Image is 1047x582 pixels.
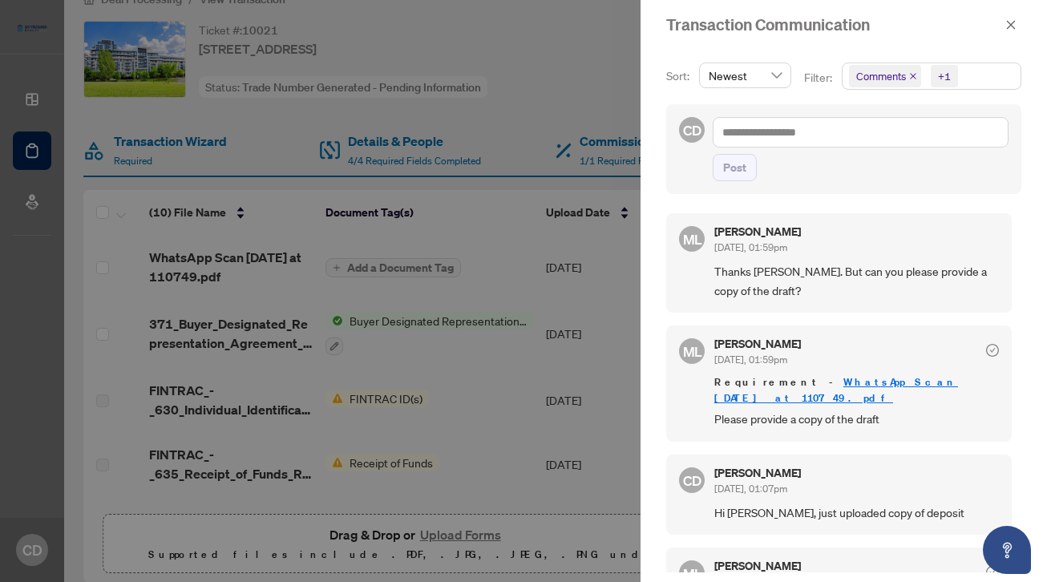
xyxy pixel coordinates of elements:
[682,469,701,491] span: CD
[938,68,951,84] div: +1
[849,65,921,87] span: Comments
[682,119,701,141] span: CD
[856,68,906,84] span: Comments
[682,341,701,362] span: ML
[986,566,999,579] span: check-circle
[714,410,999,428] span: Please provide a copy of the draft
[714,467,801,479] h5: [PERSON_NAME]
[714,241,787,253] span: [DATE], 01:59pm
[666,13,1001,37] div: Transaction Communication
[713,154,757,181] button: Post
[986,344,999,357] span: check-circle
[714,226,801,237] h5: [PERSON_NAME]
[1005,19,1017,30] span: close
[714,354,787,366] span: [DATE], 01:59pm
[804,69,835,87] p: Filter:
[909,72,917,80] span: close
[714,374,999,406] span: Requirement -
[714,483,787,495] span: [DATE], 01:07pm
[682,228,701,250] span: ML
[709,63,782,87] span: Newest
[666,67,693,85] p: Sort:
[714,560,801,572] h5: [PERSON_NAME]
[983,526,1031,574] button: Open asap
[714,338,801,350] h5: [PERSON_NAME]
[714,262,999,300] span: Thanks [PERSON_NAME]. But can you please provide a copy of the draft?
[714,503,999,522] span: Hi [PERSON_NAME], just uploaded copy of deposit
